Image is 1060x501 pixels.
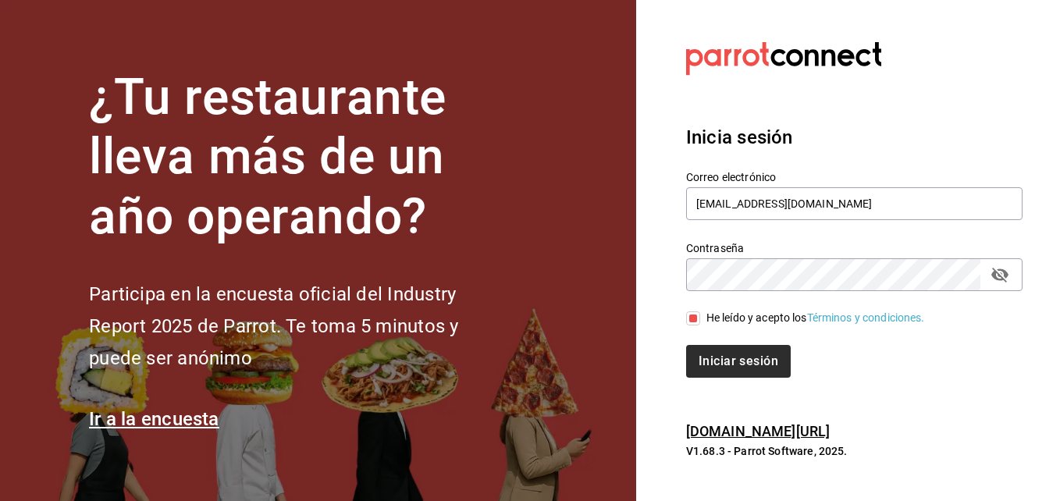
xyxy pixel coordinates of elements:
[686,242,1023,253] label: Contraseña
[89,279,510,374] h2: Participa en la encuesta oficial del Industry Report 2025 de Parrot. Te toma 5 minutos y puede se...
[89,68,510,247] h1: ¿Tu restaurante lleva más de un año operando?
[686,187,1023,220] input: Ingresa tu correo electrónico
[686,443,1023,459] p: V1.68.3 - Parrot Software, 2025.
[89,408,219,430] a: Ir a la encuesta
[807,311,925,324] a: Términos y condiciones.
[686,423,830,439] a: [DOMAIN_NAME][URL]
[686,123,1023,151] h3: Inicia sesión
[686,345,791,378] button: Iniciar sesión
[987,261,1013,288] button: passwordField
[686,171,1023,182] label: Correo electrónico
[706,310,925,326] div: He leído y acepto los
